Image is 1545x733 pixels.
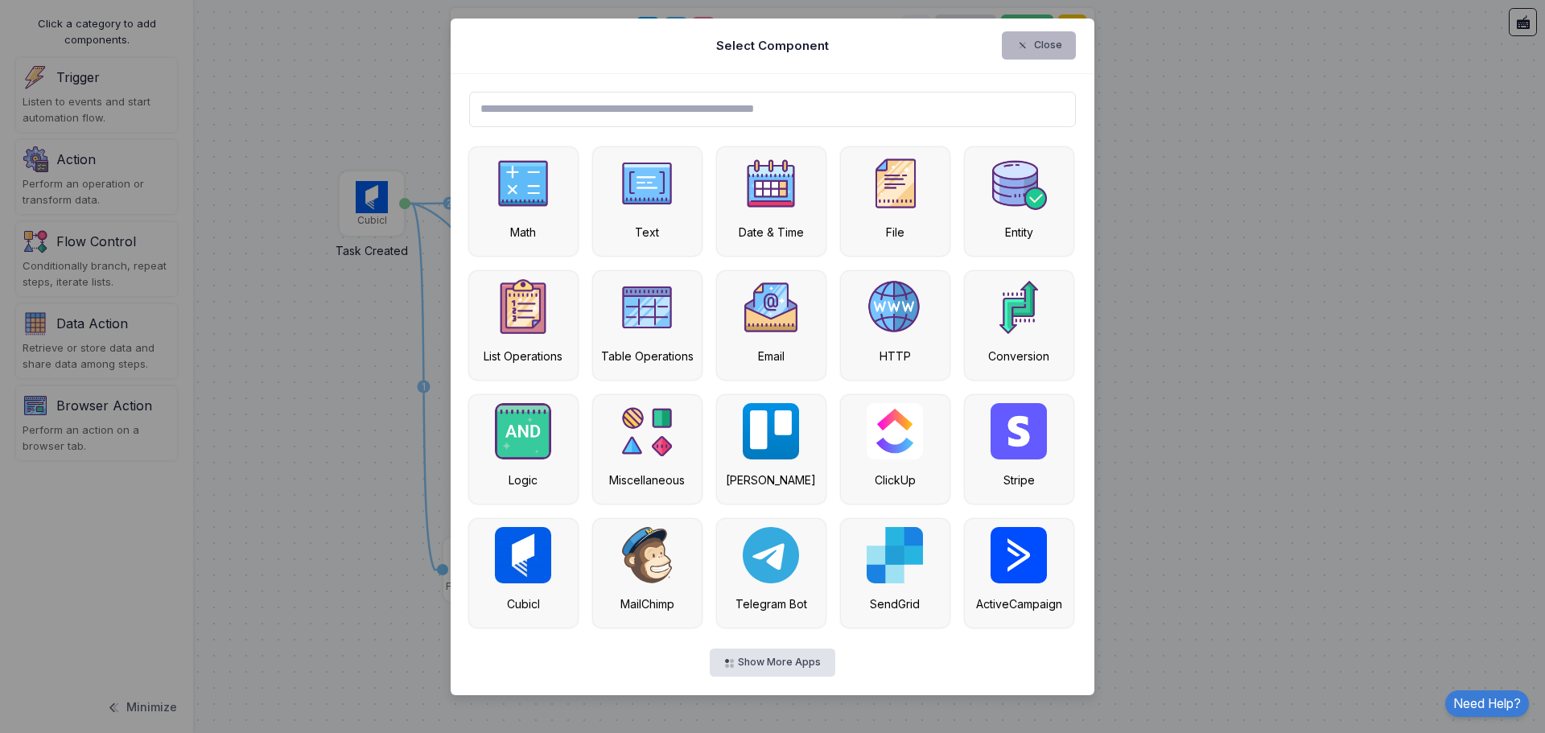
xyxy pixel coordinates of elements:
img: file.png [867,155,923,212]
div: [PERSON_NAME] [725,472,818,488]
img: telegram-bot.svg [743,527,799,583]
img: clickup.png [867,403,923,459]
img: text-v2.png [619,155,675,212]
img: trello.svg [743,403,799,459]
div: HTTP [849,348,941,364]
img: category.png [991,279,1047,336]
div: Email [725,348,818,364]
button: Show More Apps [710,649,834,677]
div: ClickUp [849,472,941,488]
div: Table Operations [601,348,694,364]
img: active-campaign.png [991,527,1047,583]
img: and.png [495,403,551,459]
div: Telegram Bot [725,595,818,612]
div: Logic [477,472,570,488]
div: File [849,224,941,241]
img: stripe.png [991,403,1047,459]
div: Miscellaneous [601,472,694,488]
img: cubicl.jpg [495,527,551,583]
button: Close [1002,31,1077,60]
div: SendGrid [849,595,941,612]
img: numbered-list.png [495,279,551,336]
img: email.png [743,279,799,336]
div: Entity [973,224,1065,241]
a: Need Help? [1445,690,1529,717]
img: date.png [743,155,799,212]
div: Date & Time [725,224,818,241]
div: MailChimp [601,595,694,612]
img: mailchimp.svg [622,527,672,583]
div: Text [601,224,694,241]
img: sendgrid.svg [867,527,923,583]
div: Cubicl [477,595,570,612]
div: Stripe [973,472,1065,488]
div: List Operations [477,348,570,364]
div: Math [477,224,570,241]
div: Conversion [973,348,1065,364]
div: ActiveCampaign [973,595,1065,612]
img: category.png [619,403,675,459]
img: math.png [495,155,551,212]
img: table.png [619,279,675,336]
img: category.png [991,155,1047,212]
h5: Select Component [716,37,829,55]
img: http.png [867,279,923,336]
